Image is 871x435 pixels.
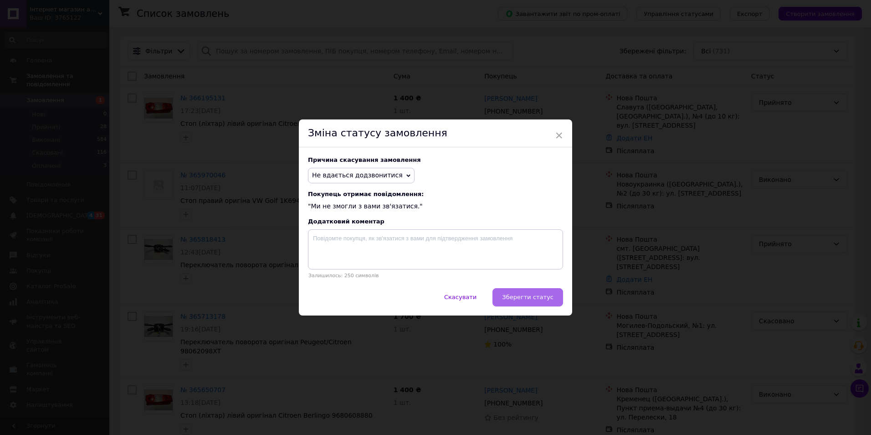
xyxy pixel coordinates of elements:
span: × [555,128,563,143]
div: "Ми не змогли з вами зв'язатися." [308,191,563,211]
span: Скасувати [444,294,476,300]
div: Додатковий коментар [308,218,563,225]
div: Причина скасування замовлення [308,156,563,163]
button: Скасувати [435,288,486,306]
span: Не вдається додзвонитися [312,171,403,179]
p: Залишилось: 250 символів [308,273,563,279]
span: Покупець отримає повідомлення: [308,191,563,197]
div: Зміна статусу замовлення [299,119,572,147]
button: Зберегти статус [492,288,563,306]
span: Зберегти статус [502,294,553,300]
